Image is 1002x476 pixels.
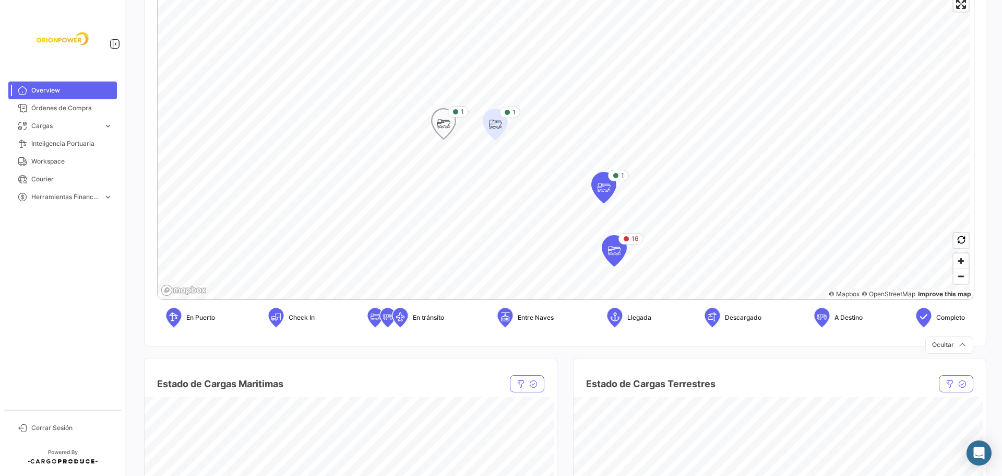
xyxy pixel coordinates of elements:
span: Completo [936,313,965,322]
span: 16 [631,234,639,243]
div: Map marker [602,235,627,266]
img: f26a05d0-2fea-4301-a0f6-b8409df5d1eb.jpeg [37,13,89,65]
span: Workspace [31,157,113,166]
span: Check In [289,313,315,322]
span: expand_more [103,121,113,131]
span: Descargado [725,313,761,322]
span: Llegada [627,313,651,322]
span: Órdenes de Compra [31,103,113,113]
span: En tránsito [413,313,444,322]
span: Overview [31,86,113,95]
span: Courier [31,175,113,184]
span: 1 [621,171,624,180]
a: Overview [8,82,117,99]
div: Map marker [591,172,616,203]
span: Zoom out [953,269,969,284]
a: Mapbox logo [161,284,207,296]
button: Zoom out [953,269,969,284]
a: OpenStreetMap [862,290,915,298]
a: Courier [8,170,117,188]
span: A Destino [834,313,863,322]
span: 1 [512,108,516,117]
a: Inteligencia Portuaria [8,135,117,153]
span: Cerrar Sesión [31,423,113,433]
h4: Estado de Cargas Maritimas [157,377,283,391]
div: Map marker [483,109,508,140]
span: Entre Naves [518,313,554,322]
a: Map feedback [918,290,971,298]
span: Herramientas Financieras [31,192,99,202]
a: Mapbox [829,290,860,298]
button: Ocultar [925,336,973,354]
a: Órdenes de Compra [8,99,117,117]
button: Zoom in [953,253,969,269]
div: Abrir Intercom Messenger [967,440,992,466]
span: En Puerto [186,313,215,322]
div: Map marker [431,108,456,140]
h4: Estado de Cargas Terrestres [586,377,715,391]
a: Workspace [8,153,117,170]
span: Inteligencia Portuaria [31,139,113,148]
span: 1 [461,107,464,117]
span: Cargas [31,121,99,131]
span: expand_more [103,192,113,202]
